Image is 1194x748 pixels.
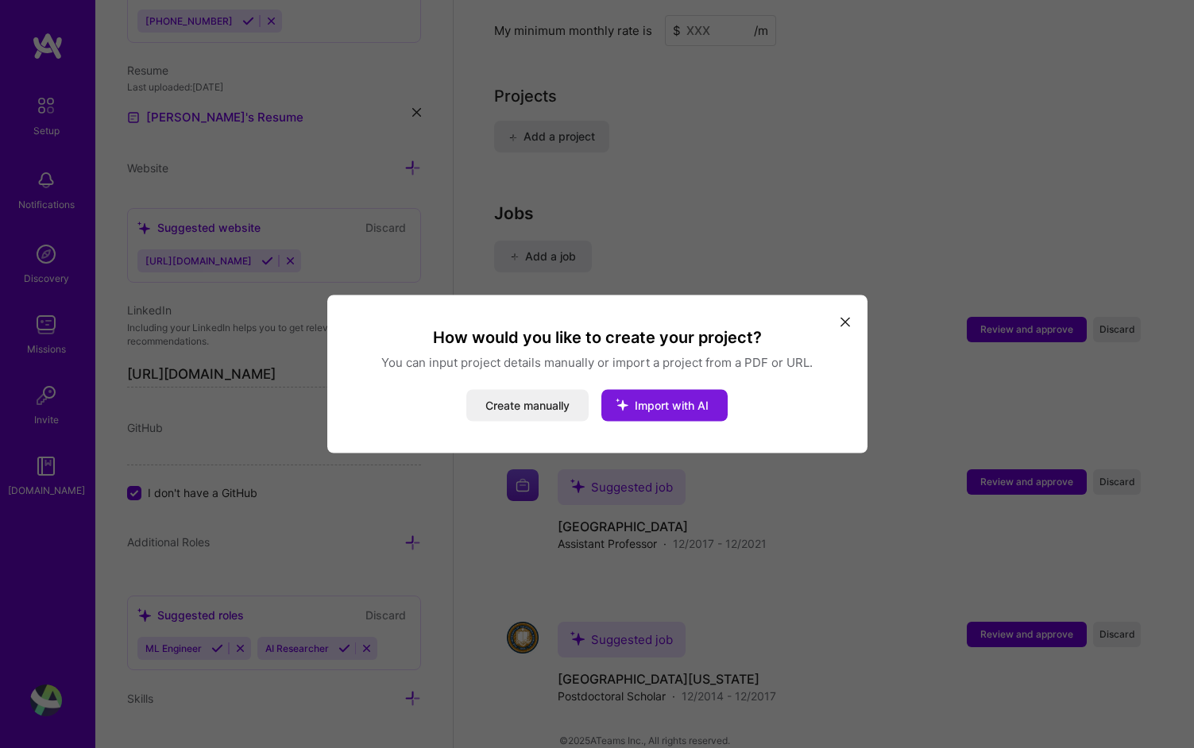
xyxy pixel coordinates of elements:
button: Import with AI [601,390,728,422]
button: Create manually [466,390,589,422]
i: icon StarsWhite [601,384,643,426]
p: You can input project details manually or import a project from a PDF or URL. [346,354,848,371]
i: icon Close [840,317,850,326]
span: Import with AI [635,399,709,412]
h3: How would you like to create your project? [346,327,848,348]
div: modal [327,295,867,453]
